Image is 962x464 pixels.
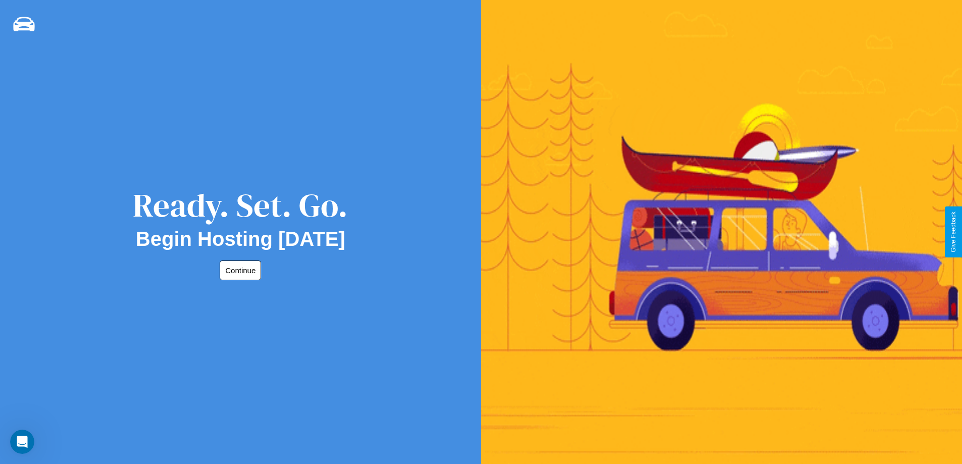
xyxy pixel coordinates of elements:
button: Continue [220,261,261,280]
div: Give Feedback [950,212,957,252]
iframe: Intercom live chat [10,430,34,454]
h2: Begin Hosting [DATE] [136,228,345,250]
div: Ready. Set. Go. [133,183,348,228]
